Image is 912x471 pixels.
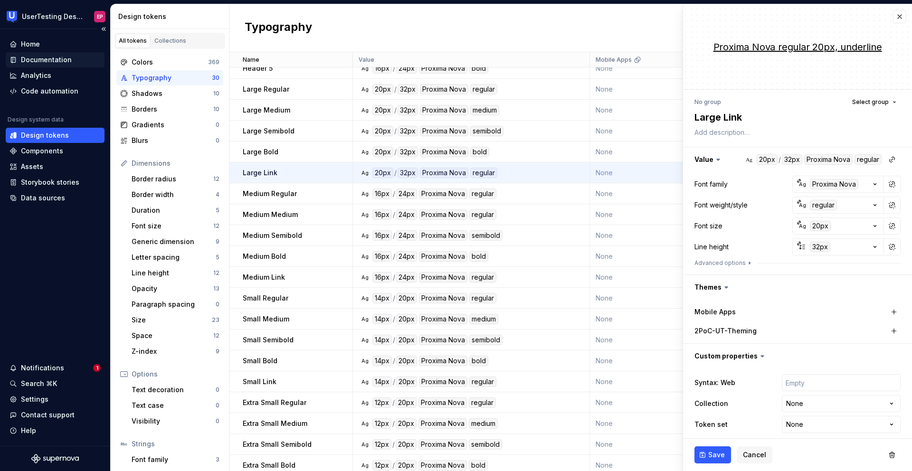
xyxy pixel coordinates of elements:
a: Home [6,37,104,52]
td: None [590,141,694,162]
button: AgProxima Nova [792,176,884,193]
div: Design tokens [118,12,225,21]
div: / [394,147,397,157]
a: Typography30 [116,70,223,85]
div: Font family [694,179,728,189]
td: None [590,413,694,434]
div: Generic dimension [132,237,216,246]
div: regular [469,293,496,303]
p: Extra Small Regular [243,398,306,407]
div: Strings [132,439,219,449]
button: Search ⌘K [6,376,104,391]
a: Letter spacing5 [128,250,223,265]
div: Blurs [132,136,216,145]
div: Assets [21,162,43,171]
span: 1 [93,364,101,372]
a: Visibility0 [128,414,223,429]
div: Ag [361,420,369,427]
div: / [393,356,395,366]
td: None [590,183,694,204]
a: Opacity13 [128,281,223,296]
div: 369 [208,58,219,66]
div: medium [469,314,498,324]
div: 10 [213,90,219,97]
p: Small Bold [243,356,277,366]
label: Mobile Apps [694,307,736,317]
div: EP [97,13,103,20]
div: Ag [361,190,369,198]
div: / [394,126,397,136]
td: None [590,288,694,309]
div: Ag [798,222,806,230]
div: 0 [216,121,219,129]
p: Large Regular [243,85,289,94]
div: 32px [810,242,830,252]
div: 14px [372,314,392,324]
div: Letter spacing [132,253,216,262]
td: None [590,309,694,330]
div: Proxima Nova [420,168,468,178]
a: Border width4 [128,187,223,202]
div: Proxima Nova [419,230,467,241]
p: Small Link [243,377,276,386]
div: / [393,188,395,199]
div: 16px [372,230,392,241]
div: Font family [132,455,216,464]
div: Border radius [132,174,213,184]
div: Proxima Nova [419,251,467,262]
div: Proxima Nova [420,126,468,136]
div: Ag [745,156,753,163]
div: semibold [469,439,502,450]
div: Shadows [132,89,213,98]
label: Syntax: Web [694,378,735,387]
div: Proxima Nova regular 20px, underline [683,40,912,54]
div: Proxima Nova [420,105,468,115]
div: 20px [372,84,393,94]
div: regular [469,397,496,408]
a: Colors369 [116,55,223,70]
a: Borders10 [116,102,223,117]
a: Gradients0 [116,117,223,132]
div: semibold [469,335,503,345]
div: Text case [132,401,216,410]
div: Home [21,39,40,49]
div: Storybook stories [21,178,79,187]
p: Header 5 [243,64,273,73]
div: 12 [213,332,219,339]
div: bold [469,356,488,366]
div: / [393,63,395,74]
svg: Supernova Logo [31,454,79,463]
td: None [590,330,694,350]
div: Help [21,426,36,435]
a: Data sources [6,190,104,206]
div: 12 [213,269,219,277]
div: Z-index [132,347,216,356]
div: 16px [372,63,392,74]
div: 32px [398,84,418,94]
div: Proxima Nova [420,147,468,157]
div: Proxima Nova [419,314,467,324]
td: None [590,79,694,100]
div: bold [469,63,488,74]
div: 24px [396,230,417,241]
button: 32px [792,238,884,255]
div: 16px [372,251,392,262]
button: Select group [848,95,901,109]
div: / [392,397,395,408]
div: Opacity [132,284,213,293]
button: Help [6,423,104,438]
span: Select group [852,98,889,106]
div: regular [469,377,496,387]
div: 23 [212,316,219,324]
a: Z-index9 [128,344,223,359]
a: Text decoration0 [128,382,223,397]
div: regular [810,200,837,210]
div: 20px [396,314,417,324]
div: Code automation [21,86,78,96]
div: 12px [372,460,391,471]
div: bold [469,251,488,262]
a: Storybook stories [6,175,104,190]
div: Search ⌘K [21,379,57,388]
label: Collection [694,399,728,408]
td: None [590,350,694,371]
